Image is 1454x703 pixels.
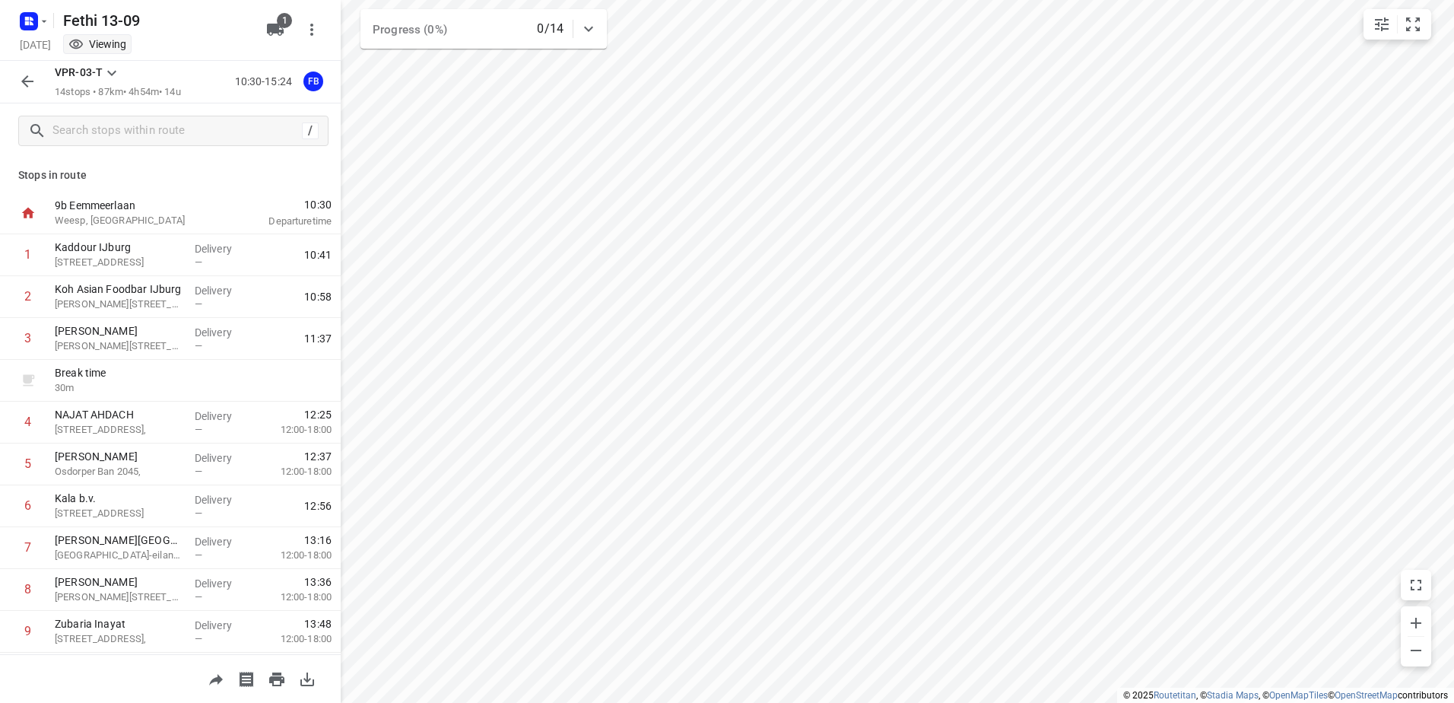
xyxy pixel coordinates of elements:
a: Routetitan [1154,690,1196,701]
p: 9b Eemmeerlaan [55,198,213,213]
p: Krijn Taconiskade 372, Amsterdam [55,297,183,312]
p: Stops in route [18,167,322,183]
div: 7 [24,540,31,555]
p: Kaddour IJburg [55,240,183,255]
button: Map settings [1367,9,1397,40]
p: 0/14 [537,20,564,38]
div: Progress (0%)0/14 [360,9,607,49]
span: — [195,549,202,561]
span: — [195,633,202,644]
div: / [302,122,319,139]
div: 1 [24,247,31,262]
p: [PERSON_NAME] [55,323,183,339]
p: Delivery [195,534,251,549]
p: Departure time [231,214,332,229]
p: NAJAT AHDACH [55,407,183,422]
p: Break time [55,365,183,380]
p: 12:00-18:00 [256,548,332,563]
p: Osdorper Ban 2045, [55,464,183,479]
p: 10:30-15:24 [235,74,298,90]
a: OpenStreetMap [1335,690,1398,701]
span: — [195,256,202,268]
p: [GEOGRAPHIC_DATA]-eiland 110, [55,548,183,563]
p: VPR-03-T [55,65,103,81]
p: 12:00-18:00 [256,631,332,647]
p: [STREET_ADDRESS], [55,422,183,437]
span: 10:58 [304,289,332,304]
p: Weesp, [GEOGRAPHIC_DATA] [55,213,213,228]
p: Delivery [195,618,251,633]
p: Koh Asian Foodbar IJburg [55,282,183,297]
span: Print route [262,671,292,686]
p: [PERSON_NAME] [55,449,183,464]
p: 12:00-18:00 [256,422,332,437]
span: Progress (0%) [373,23,447,37]
span: — [195,424,202,435]
p: [STREET_ADDRESS], [55,631,183,647]
span: 13:48 [304,616,332,631]
span: 12:56 [304,498,332,514]
p: Delivery [195,283,251,298]
span: 13:36 [304,574,332,590]
div: 9 [24,624,31,638]
div: You are currently in view mode. To make any changes, go to edit project. [68,37,126,52]
div: 8 [24,582,31,596]
span: — [195,591,202,603]
span: — [195,507,202,519]
span: 1 [277,13,292,28]
button: 1 [260,14,290,45]
p: [STREET_ADDRESS] [55,255,183,270]
button: Fit zoom [1398,9,1428,40]
span: Print shipping labels [231,671,262,686]
p: Delivery [195,450,251,466]
div: 4 [24,415,31,429]
input: Search stops within route [52,119,302,143]
p: 30 m [55,380,183,396]
span: 12:25 [304,407,332,422]
div: small contained button group [1364,9,1431,40]
p: 14 stops • 87km • 4h54m • 14u [55,85,181,100]
p: 12:00-18:00 [256,464,332,479]
p: Kala b.v. [55,491,183,506]
span: Download route [292,671,322,686]
span: — [195,298,202,310]
span: — [195,466,202,477]
div: 2 [24,289,31,304]
a: Stadia Maps [1207,690,1259,701]
p: [PERSON_NAME][GEOGRAPHIC_DATA] [55,533,183,548]
button: More [297,14,327,45]
span: 12:37 [304,449,332,464]
span: 13:16 [304,533,332,548]
p: Delivery [195,241,251,256]
span: Assigned to Fethi B [298,74,329,88]
p: 1055 EK Amsterdam, Amsterdam [55,506,183,521]
span: 10:30 [231,197,332,212]
span: Share route [201,671,231,686]
p: 12:00-18:00 [256,590,332,605]
p: Delivery [195,492,251,507]
li: © 2025 , © , © © contributors [1123,690,1448,701]
div: 5 [24,456,31,471]
span: 10:41 [304,247,332,262]
span: — [195,340,202,351]
div: 3 [24,331,31,345]
p: Martini van Geffenstraat 29C, Amsterdam [55,339,183,354]
p: [PERSON_NAME][STREET_ADDRESS], [55,590,183,605]
p: Delivery [195,576,251,591]
a: OpenMapTiles [1269,690,1328,701]
span: 11:37 [304,331,332,346]
div: 6 [24,498,31,513]
p: [PERSON_NAME] [55,574,183,590]
p: Delivery [195,325,251,340]
p: Delivery [195,409,251,424]
p: Zubaria Inayat [55,616,183,631]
